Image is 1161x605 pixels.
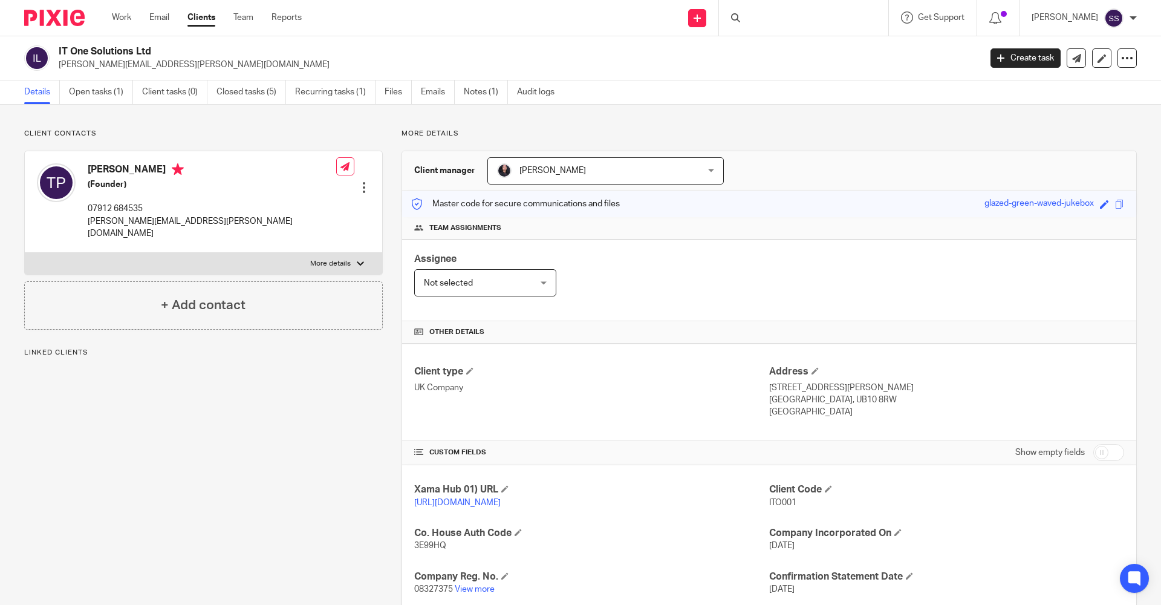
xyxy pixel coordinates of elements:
[295,80,376,104] a: Recurring tasks (1)
[411,198,620,210] p: Master code for secure communications and files
[1015,446,1085,459] label: Show empty fields
[112,11,131,24] a: Work
[519,166,586,175] span: [PERSON_NAME]
[69,80,133,104] a: Open tasks (1)
[414,499,501,507] a: [URL][DOMAIN_NAME]
[429,327,484,337] span: Other details
[216,80,286,104] a: Closed tasks (5)
[984,197,1094,211] div: glazed-green-waved-jukebox
[414,527,769,540] h4: Co. House Auth Code
[414,448,769,457] h4: CUSTOM FIELDS
[769,499,796,507] span: ITO001
[918,13,964,22] span: Get Support
[272,11,302,24] a: Reports
[769,382,1124,394] p: [STREET_ADDRESS][PERSON_NAME]
[88,215,336,240] p: [PERSON_NAME][EMAIL_ADDRESS][PERSON_NAME][DOMAIN_NAME]
[24,80,60,104] a: Details
[414,483,769,496] h4: Xama Hub 01) URL
[414,541,446,550] span: 3E99HQ
[233,11,253,24] a: Team
[149,11,169,24] a: Email
[424,279,473,287] span: Not selected
[517,80,564,104] a: Audit logs
[429,223,501,233] span: Team assignments
[497,163,512,178] img: MicrosoftTeams-image.jfif
[990,48,1061,68] a: Create task
[310,259,351,269] p: More details
[414,585,453,594] span: 08327375
[769,365,1124,378] h4: Address
[769,394,1124,406] p: [GEOGRAPHIC_DATA], UB10 8RW
[421,80,455,104] a: Emails
[59,45,790,58] h2: IT One Solutions Ltd
[455,585,495,594] a: View more
[402,129,1137,139] p: More details
[37,163,76,202] img: svg%3E
[88,203,336,215] p: 07912 684535
[161,296,246,315] h4: + Add contact
[769,406,1124,418] p: [GEOGRAPHIC_DATA]
[88,178,336,191] h5: (Founder)
[414,571,769,583] h4: Company Reg. No.
[24,45,50,71] img: svg%3E
[769,585,795,594] span: [DATE]
[88,163,336,178] h4: [PERSON_NAME]
[385,80,412,104] a: Files
[414,165,475,177] h3: Client manager
[1032,11,1098,24] p: [PERSON_NAME]
[769,483,1124,496] h4: Client Code
[59,59,972,71] p: [PERSON_NAME][EMAIL_ADDRESS][PERSON_NAME][DOMAIN_NAME]
[24,10,85,26] img: Pixie
[414,254,457,264] span: Assignee
[464,80,508,104] a: Notes (1)
[24,129,383,139] p: Client contacts
[187,11,215,24] a: Clients
[1104,8,1124,28] img: svg%3E
[769,527,1124,540] h4: Company Incorporated On
[414,382,769,394] p: UK Company
[142,80,207,104] a: Client tasks (0)
[24,348,383,358] p: Linked clients
[769,571,1124,583] h4: Confirmation Statement Date
[172,163,184,175] i: Primary
[769,541,795,550] span: [DATE]
[414,365,769,378] h4: Client type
